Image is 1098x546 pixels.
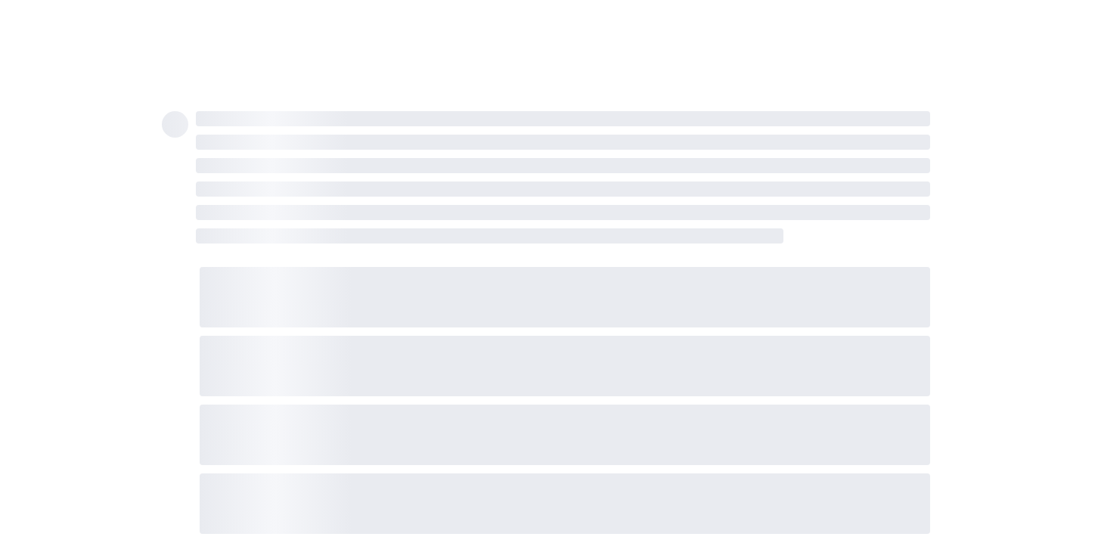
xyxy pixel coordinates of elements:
span: ‌ [200,473,930,534]
span: ‌ [200,267,930,327]
span: ‌ [196,181,930,197]
span: ‌ [196,111,930,126]
span: ‌ [162,111,188,138]
span: ‌ [196,205,930,220]
span: ‌ [196,228,783,244]
span: ‌ [196,135,930,150]
span: ‌ [200,405,930,465]
span: ‌ [200,336,930,396]
span: ‌ [196,158,930,173]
